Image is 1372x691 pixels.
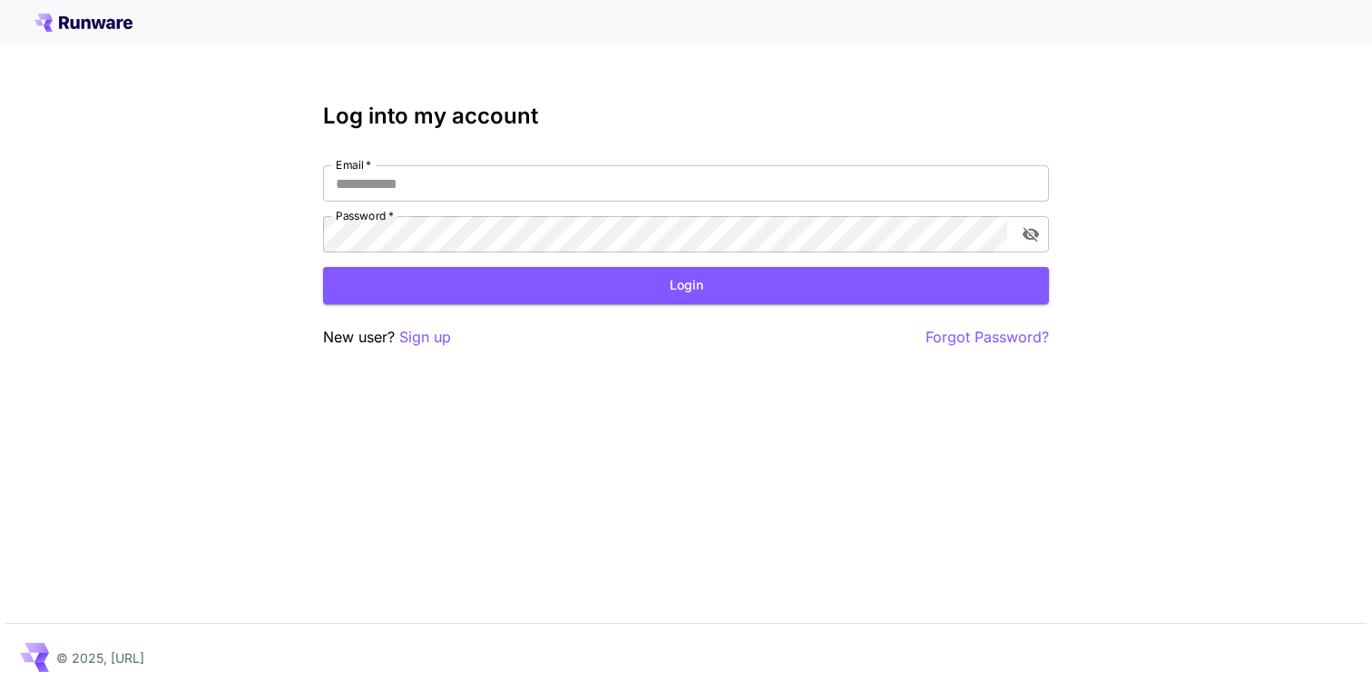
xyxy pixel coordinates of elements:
button: Sign up [399,326,451,349]
button: Login [323,267,1049,304]
p: New user? [323,326,451,349]
label: Password [336,208,394,223]
p: © 2025, [URL] [56,648,144,667]
h3: Log into my account [323,104,1049,129]
button: toggle password visibility [1014,218,1047,251]
button: Forgot Password? [926,326,1049,349]
label: Email [336,157,371,173]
